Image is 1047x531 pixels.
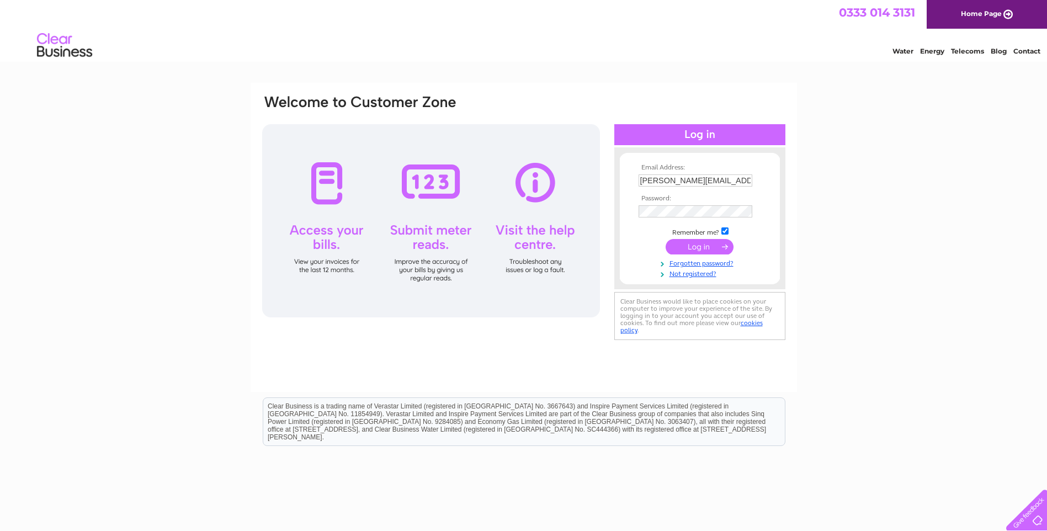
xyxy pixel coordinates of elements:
[636,164,764,172] th: Email Address:
[614,292,785,340] div: Clear Business would like to place cookies on your computer to improve your experience of the sit...
[639,268,764,278] a: Not registered?
[666,239,734,254] input: Submit
[920,47,944,55] a: Energy
[839,6,915,19] a: 0333 014 3131
[991,47,1007,55] a: Blog
[636,226,764,237] td: Remember me?
[636,195,764,203] th: Password:
[36,29,93,62] img: logo.png
[892,47,913,55] a: Water
[1013,47,1040,55] a: Contact
[639,257,764,268] a: Forgotten password?
[620,319,763,334] a: cookies policy
[263,6,785,54] div: Clear Business is a trading name of Verastar Limited (registered in [GEOGRAPHIC_DATA] No. 3667643...
[951,47,984,55] a: Telecoms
